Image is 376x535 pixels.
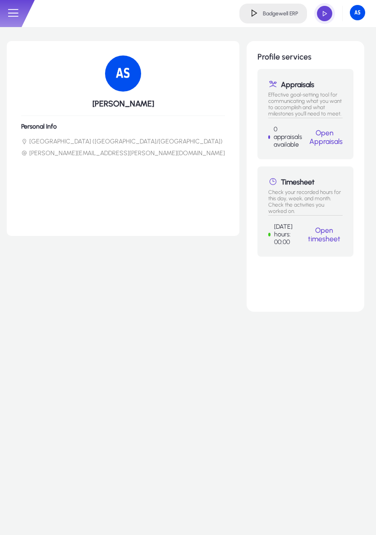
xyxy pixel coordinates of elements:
h4: Badgewell ERP [263,10,298,17]
p: Check your recorded hours for this day, week, and month. Check the activities you worked on. [268,189,343,208]
li: [GEOGRAPHIC_DATA] ([GEOGRAPHIC_DATA]/[GEOGRAPHIC_DATA]) [21,138,225,146]
p: 0 appraisals available [274,125,307,148]
a: Open timesheet [308,226,340,243]
p: [DATE] hours: 00:00 [274,223,306,246]
button: Open timesheet [305,226,343,244]
img: 100.png [350,5,365,20]
img: 100.png [105,55,141,92]
h6: Personal Info [21,123,225,130]
h1: Timesheet [268,177,343,186]
a: Open Appraisals [309,129,343,146]
h1: Appraisals [268,80,343,89]
h1: Profile services [257,52,353,62]
p: Effective goal-setting tool for communicating what you want to accomplish and what milestones you... [268,92,343,111]
li: [PERSON_NAME][EMAIL_ADDRESS][PERSON_NAME][DOMAIN_NAME] [21,149,225,157]
h5: [PERSON_NAME] [21,99,225,109]
button: Open Appraisals [307,128,343,146]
